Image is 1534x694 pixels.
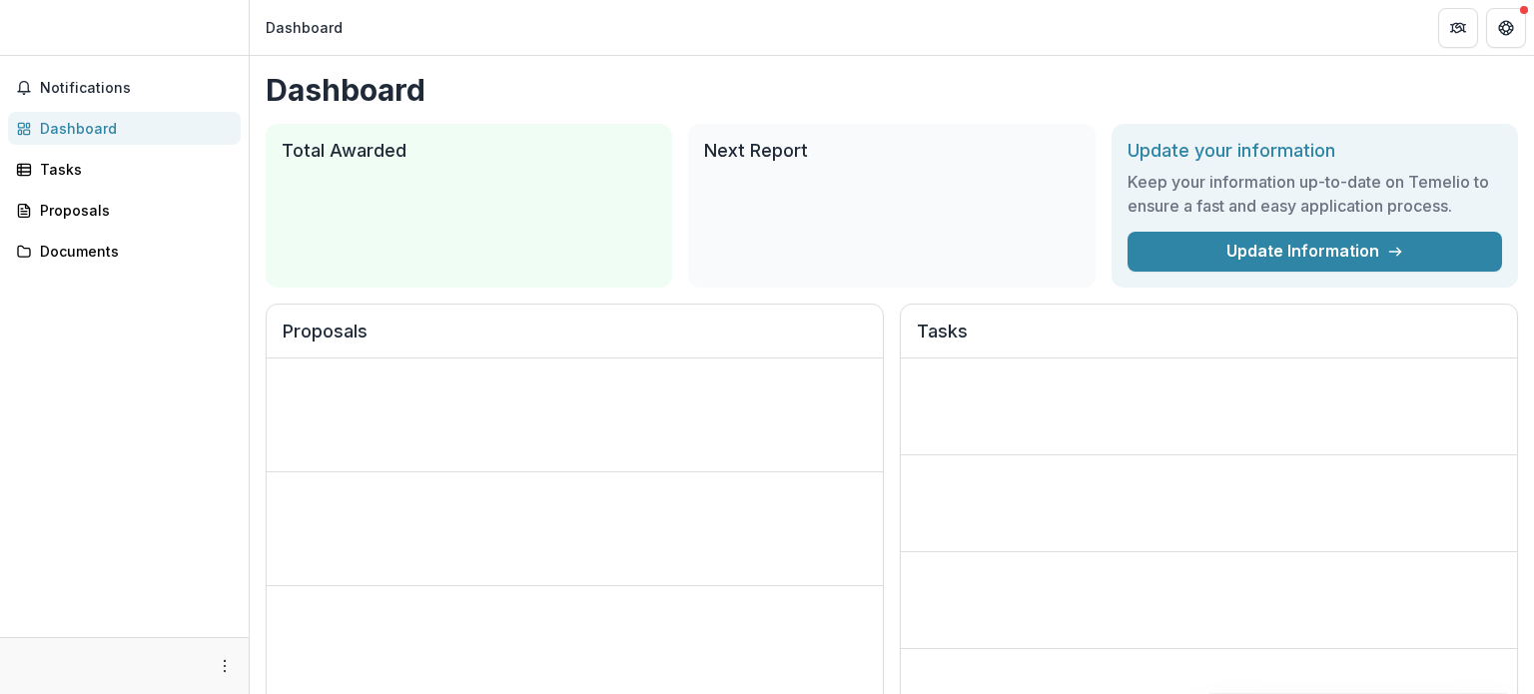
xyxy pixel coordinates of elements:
button: More [213,654,237,678]
div: Dashboard [40,118,225,139]
h2: Tasks [917,321,1501,358]
a: Proposals [8,194,241,227]
button: Partners [1438,8,1478,48]
span: Notifications [40,80,233,97]
div: Dashboard [266,17,343,38]
div: Documents [40,241,225,262]
button: Get Help [1486,8,1526,48]
div: Tasks [40,159,225,180]
nav: breadcrumb [258,13,351,42]
a: Tasks [8,153,241,186]
a: Dashboard [8,112,241,145]
a: Update Information [1128,232,1502,272]
a: Documents [8,235,241,268]
div: Proposals [40,200,225,221]
h2: Proposals [283,321,867,358]
h2: Total Awarded [282,140,656,162]
h3: Keep your information up-to-date on Temelio to ensure a fast and easy application process. [1128,170,1502,218]
h2: Update your information [1128,140,1502,162]
h1: Dashboard [266,72,1518,108]
h2: Next Report [704,140,1079,162]
button: Notifications [8,72,241,104]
